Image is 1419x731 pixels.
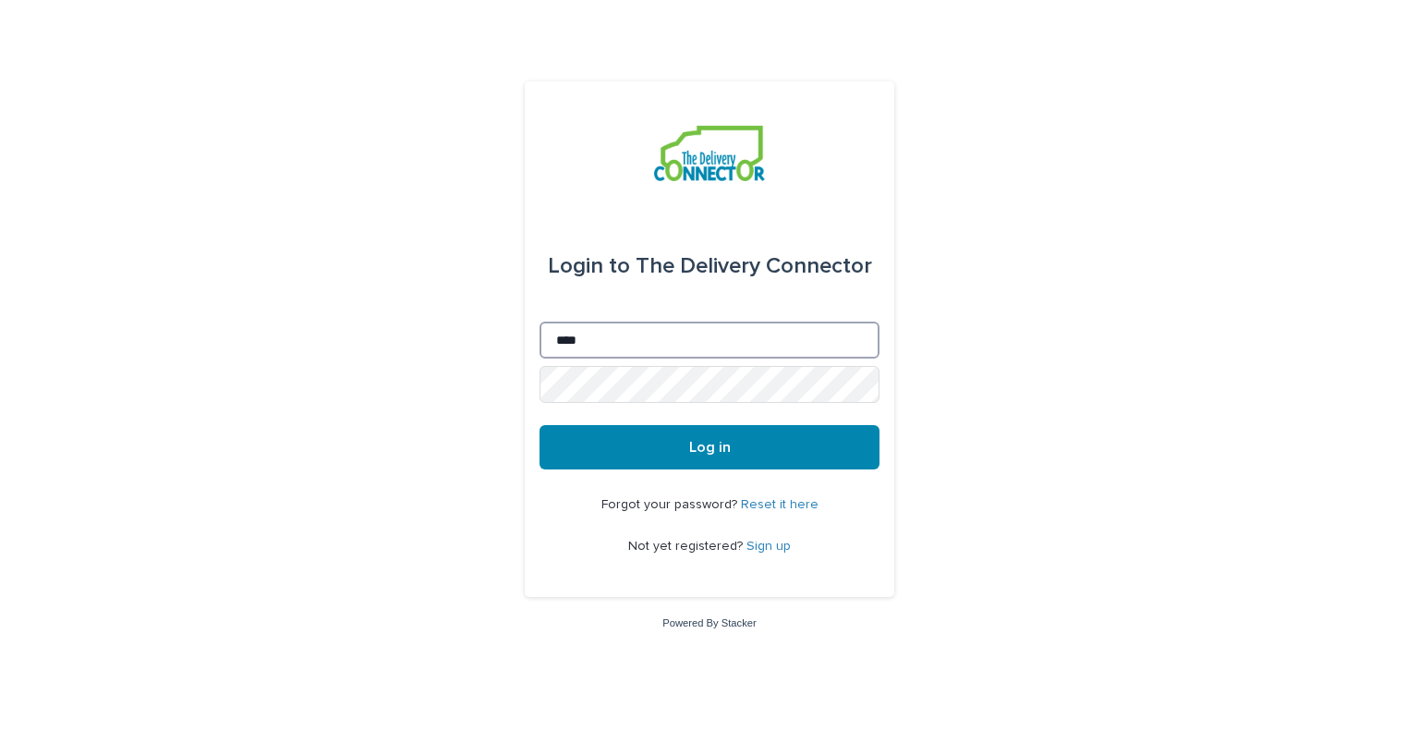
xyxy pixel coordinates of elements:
a: Reset it here [741,498,819,511]
span: Forgot your password? [601,498,741,511]
span: Log in [689,440,731,455]
div: The Delivery Connector [548,240,872,292]
span: Login to [548,255,630,277]
button: Log in [540,425,879,469]
img: aCWQmA6OSGG0Kwt8cj3c [654,126,764,181]
a: Sign up [746,540,791,553]
a: Powered By Stacker [662,617,756,628]
span: Not yet registered? [628,540,746,553]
